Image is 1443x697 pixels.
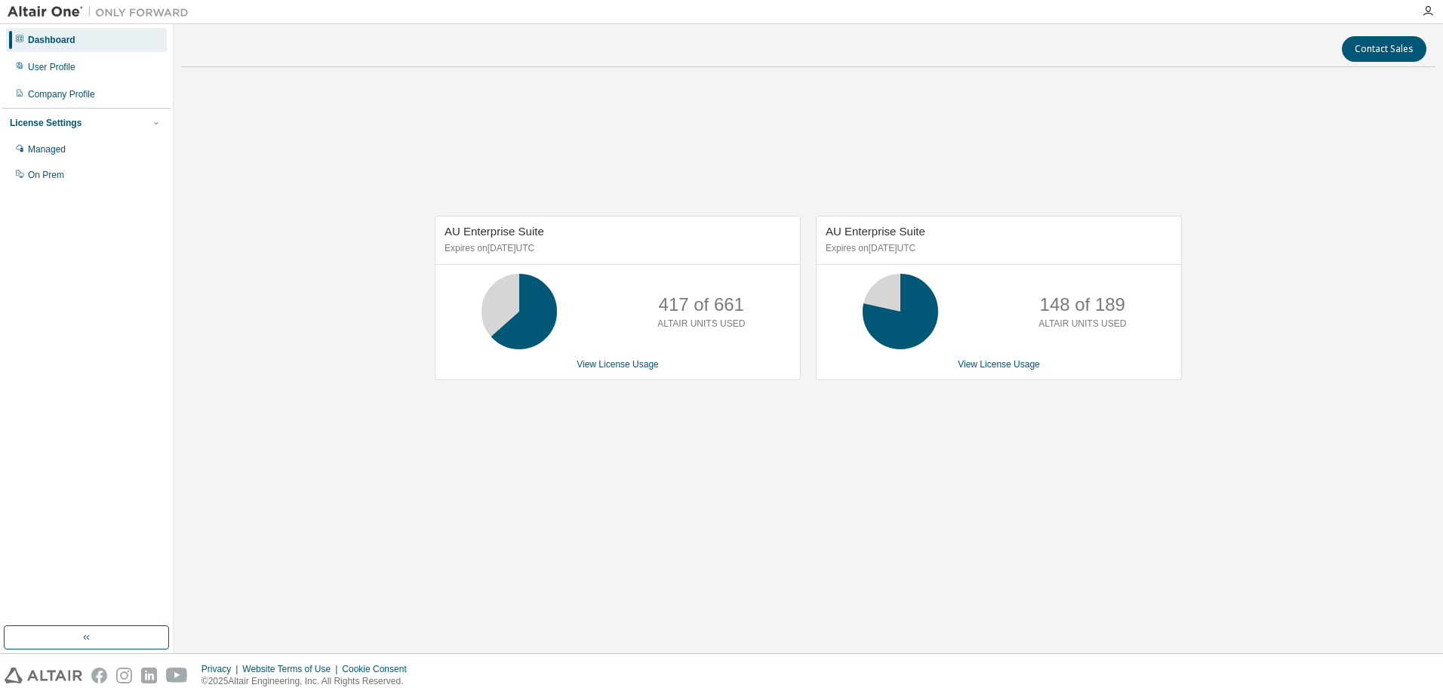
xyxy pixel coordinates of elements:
div: Managed [28,143,66,155]
div: Website Terms of Use [242,663,342,675]
a: View License Usage [577,359,659,370]
p: © 2025 Altair Engineering, Inc. All Rights Reserved. [202,675,416,688]
img: instagram.svg [116,668,132,683]
p: Expires on [DATE] UTC [445,242,787,255]
img: youtube.svg [166,668,188,683]
p: 417 of 661 [659,292,744,318]
p: Expires on [DATE] UTC [826,242,1168,255]
span: AU Enterprise Suite [445,225,544,238]
img: linkedin.svg [141,668,157,683]
button: Contact Sales [1342,36,1426,62]
img: facebook.svg [91,668,107,683]
p: 148 of 189 [1040,292,1125,318]
p: ALTAIR UNITS USED [657,318,745,330]
p: ALTAIR UNITS USED [1038,318,1126,330]
span: AU Enterprise Suite [826,225,925,238]
div: Company Profile [28,88,95,100]
div: Privacy [202,663,242,675]
div: User Profile [28,61,75,73]
div: Cookie Consent [342,663,415,675]
img: Altair One [8,5,196,20]
img: altair_logo.svg [5,668,82,683]
div: Dashboard [28,34,75,46]
div: License Settings [10,117,82,129]
div: On Prem [28,169,64,181]
a: View License Usage [958,359,1040,370]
